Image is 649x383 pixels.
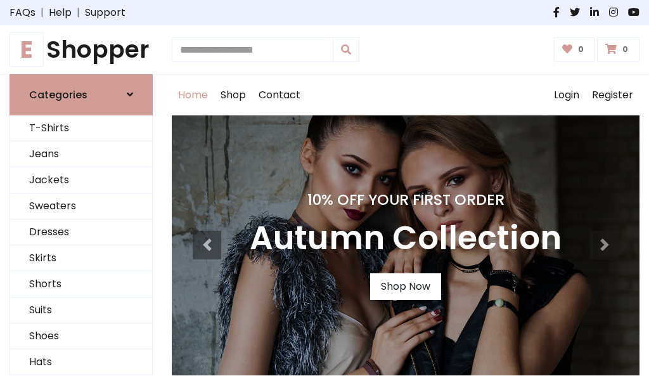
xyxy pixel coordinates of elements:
[619,44,631,55] span: 0
[72,5,85,20] span: |
[10,36,153,64] h1: Shopper
[29,89,87,101] h6: Categories
[10,167,152,193] a: Jackets
[554,37,595,62] a: 0
[250,191,562,209] h4: 10% Off Your First Order
[10,297,152,323] a: Suits
[10,323,152,349] a: Shoes
[172,75,214,115] a: Home
[252,75,307,115] a: Contact
[10,245,152,271] a: Skirts
[10,141,152,167] a: Jeans
[10,74,153,115] a: Categories
[10,271,152,297] a: Shorts
[214,75,252,115] a: Shop
[10,5,35,20] a: FAQs
[250,219,562,258] h3: Autumn Collection
[10,193,152,219] a: Sweaters
[85,5,125,20] a: Support
[586,75,639,115] a: Register
[10,115,152,141] a: T-Shirts
[10,32,44,67] span: E
[49,5,72,20] a: Help
[370,273,441,300] a: Shop Now
[10,349,152,375] a: Hats
[10,219,152,245] a: Dresses
[548,75,586,115] a: Login
[10,36,153,64] a: EShopper
[597,37,639,62] a: 0
[575,44,587,55] span: 0
[35,5,49,20] span: |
